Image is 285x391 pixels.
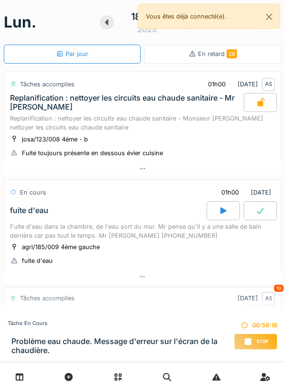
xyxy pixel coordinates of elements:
div: josa/123/008 4ème - b [22,135,88,144]
div: AS [262,292,275,305]
div: Replanification : nettoyer les circuits eau chaude sanitaire - Monsieur [PERSON_NAME] nettoyer le... [10,114,275,132]
div: PLOMBERIE [10,310,53,319]
div: 01h00 [221,188,239,197]
div: 18 août [131,9,163,24]
div: AS [262,78,275,91]
div: fuite d'eau [10,206,48,215]
span: Stop [256,338,268,345]
div: 10 [274,285,284,292]
div: 00:56:18 [234,321,277,330]
div: Fuite toujours présente en dessous évier cuisine [22,149,163,158]
div: [DATE] [213,184,275,201]
div: agri/185/009 4ème gauche [22,242,100,251]
h3: Problème eau chaude. Message d'erreur sur l'écran de la chaudière. [11,337,234,355]
div: Tâche en cours [8,319,234,327]
h1: lun. [4,13,37,31]
div: 01h00 [208,80,226,89]
div: Fuite d'eau dans la chambre, de l'eau sort du mur. Mr pense qu'il y a une salle de bain derrière ... [10,222,275,240]
div: Tâches accomplies [20,294,75,303]
div: Tâches accomplies [20,80,75,89]
div: 2025 [137,24,157,35]
div: fuite d'eau [22,256,53,265]
span: 28 [227,49,237,58]
div: Replanification : nettoyer les circuits eau chaude sanitaire - Mr [PERSON_NAME] [10,93,242,112]
span: En retard [198,50,237,57]
div: [DATE] [200,75,275,93]
div: [DATE] [237,292,275,305]
div: Par jour [56,49,88,58]
div: Vous êtes déjà connecté(e). [138,4,280,29]
button: Close [258,4,280,29]
div: En cours [20,188,46,197]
